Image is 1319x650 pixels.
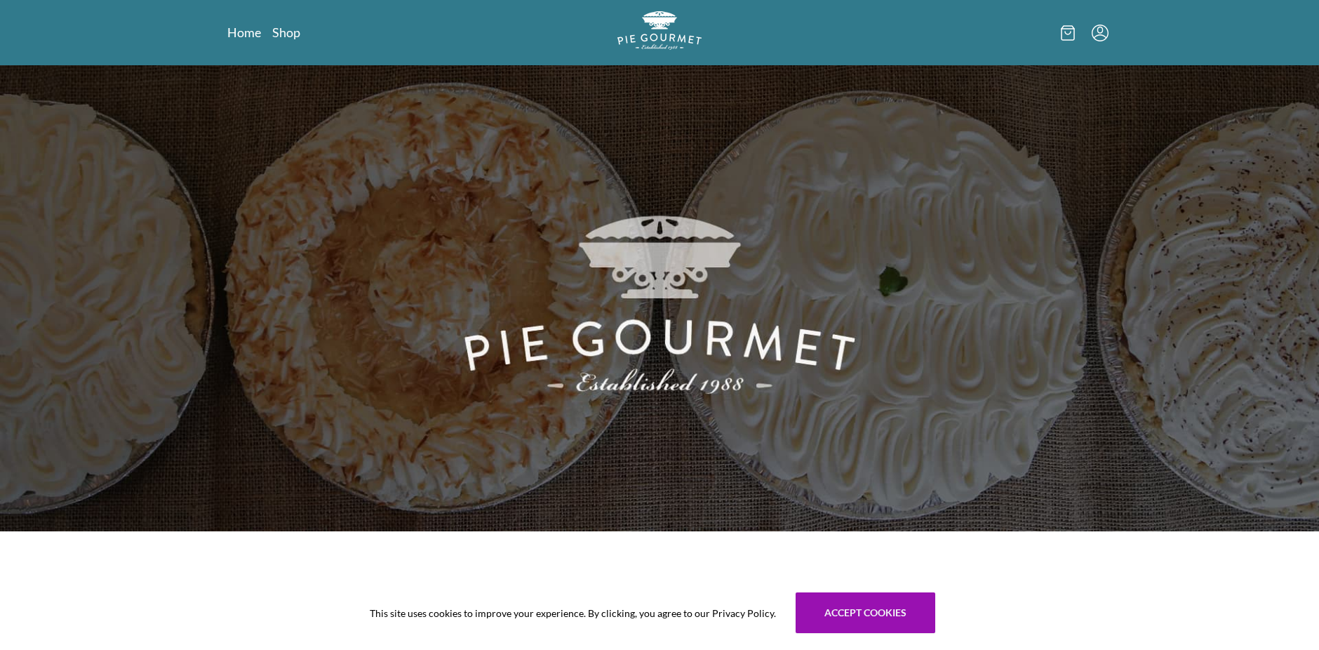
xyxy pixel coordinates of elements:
[272,24,300,41] a: Shop
[617,11,702,54] a: Logo
[227,24,261,41] a: Home
[796,592,935,633] button: Accept cookies
[617,11,702,50] img: logo
[1092,25,1109,41] button: Menu
[370,606,776,621] span: This site uses cookies to improve your experience. By clicking, you agree to our Privacy Policy.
